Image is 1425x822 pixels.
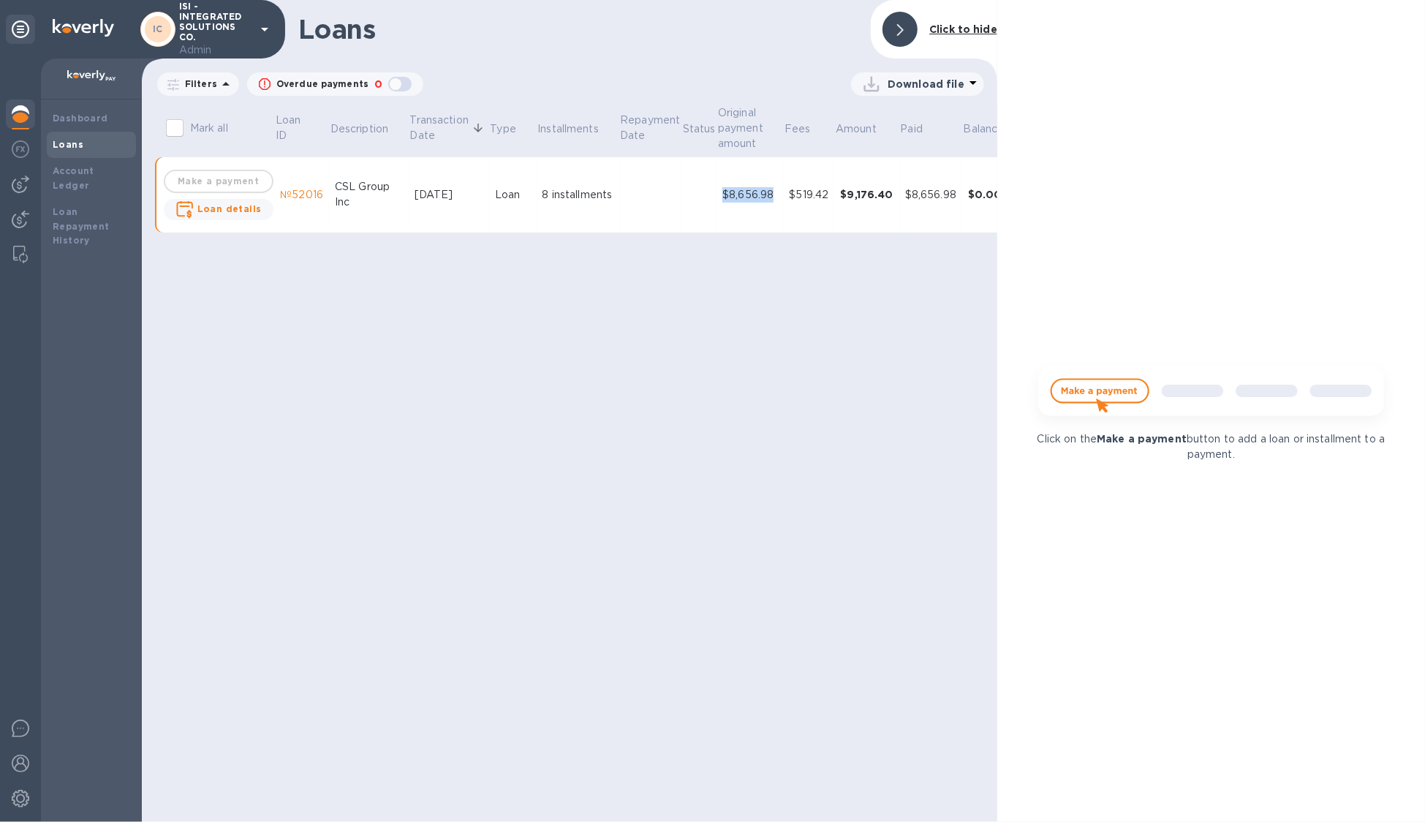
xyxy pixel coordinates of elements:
[374,77,382,92] p: 0
[53,206,110,246] b: Loan Repayment History
[968,187,1018,202] div: $0.00
[190,121,228,136] p: Mark all
[888,77,964,91] p: Download file
[964,121,1005,137] p: Balance
[964,121,1024,137] span: Balance
[330,121,407,137] span: Description
[929,23,997,35] b: Click to hide
[537,121,618,137] span: Installments
[722,187,777,203] div: $8,656.98
[179,42,252,58] p: Admin
[335,179,403,210] div: CSL Group Inc
[490,121,535,137] span: Type
[330,121,388,137] p: Description
[6,15,35,44] div: Unpin categories
[790,187,829,203] div: $519.42
[718,105,782,151] span: Original payment amount
[298,14,859,45] h1: Loans
[276,113,309,143] p: Loan ID
[164,199,273,220] button: Loan details
[410,113,488,143] span: Transaction Date
[836,121,877,137] p: Amount
[840,187,893,202] div: $9,176.40
[543,187,613,203] div: 8 installments
[495,187,531,203] div: Loan
[276,78,368,91] p: Overdue payments
[836,121,896,137] span: Amount
[179,1,252,58] p: ISI - INTEGRATED SOLUTIONS CO.
[12,140,29,158] img: Foreign exchange
[718,105,763,151] p: Original payment amount
[785,121,830,137] span: Fees
[901,121,923,137] p: Paid
[410,113,469,143] p: Transaction Date
[179,78,217,90] p: Filters
[280,187,323,203] div: №52016
[276,113,328,143] span: Loan ID
[415,187,483,203] div: [DATE]
[901,121,942,137] span: Paid
[1097,433,1187,445] b: Make a payment
[905,187,956,203] div: $8,656.98
[53,19,114,37] img: Logo
[537,121,599,137] p: Installments
[247,72,423,96] button: Overdue payments0
[490,121,516,137] p: Type
[1026,431,1396,462] p: Click on the button to add a loan or installment to a payment.
[53,139,83,150] b: Loans
[153,23,163,34] b: IC
[620,113,680,143] p: Repayment Date
[683,121,716,137] p: Status
[197,203,262,214] b: Loan details
[53,165,94,191] b: Account Ledger
[785,121,811,137] p: Fees
[53,113,108,124] b: Dashboard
